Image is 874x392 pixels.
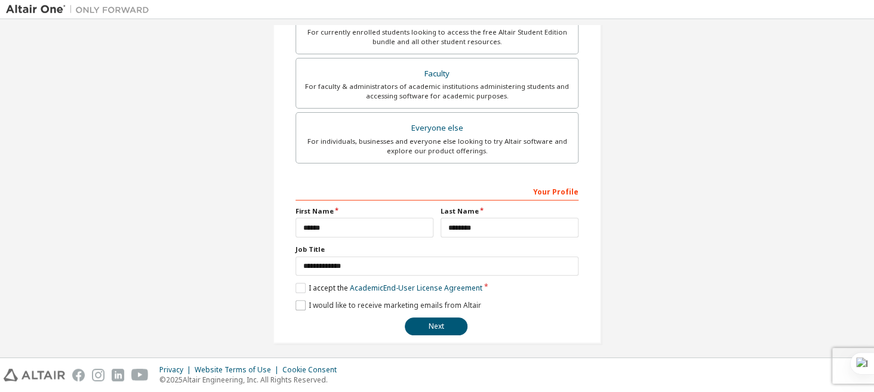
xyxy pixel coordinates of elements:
a: Academic End-User License Agreement [350,283,482,293]
button: Next [405,317,467,335]
img: youtube.svg [131,369,149,381]
label: I would like to receive marketing emails from Altair [296,300,481,310]
div: For faculty & administrators of academic institutions administering students and accessing softwa... [303,82,571,101]
img: Altair One [6,4,155,16]
div: For currently enrolled students looking to access the free Altair Student Edition bundle and all ... [303,27,571,47]
img: altair_logo.svg [4,369,65,381]
div: Privacy [159,365,195,375]
label: I accept the [296,283,482,293]
label: First Name [296,206,433,216]
div: Cookie Consent [282,365,344,375]
img: instagram.svg [92,369,104,381]
div: For individuals, businesses and everyone else looking to try Altair software and explore our prod... [303,137,571,156]
label: Last Name [441,206,578,216]
div: Everyone else [303,120,571,137]
img: facebook.svg [72,369,85,381]
div: Faculty [303,66,571,82]
div: Your Profile [296,181,578,200]
div: Website Terms of Use [195,365,282,375]
p: © 2025 Altair Engineering, Inc. All Rights Reserved. [159,375,344,385]
img: linkedin.svg [112,369,124,381]
label: Job Title [296,245,578,254]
